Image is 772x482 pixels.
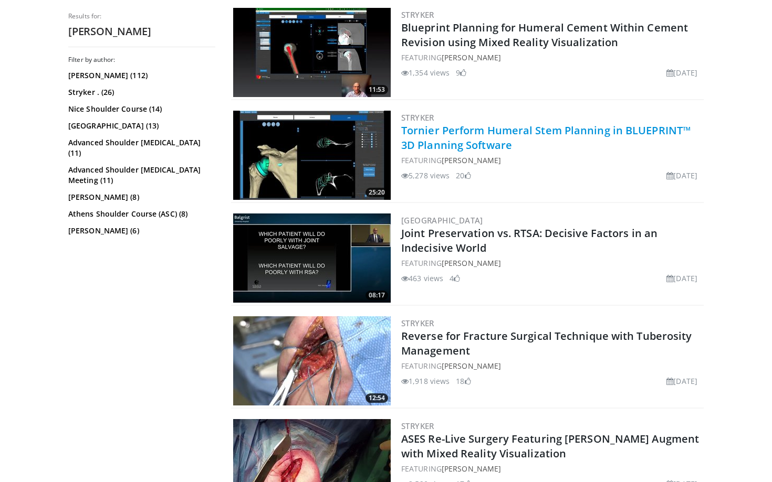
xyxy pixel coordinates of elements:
li: [DATE] [666,376,697,387]
a: Blueprint Planning for Humeral Cement Within Cement Revision using Mixed Reality Visualization [401,20,688,49]
img: 79e7ba74-6523-4cfb-b3a1-07a5e7c5be41.300x170_q85_crop-smart_upscale.jpg [233,8,391,97]
a: Stryker . (26) [68,87,213,98]
div: FEATURING [401,360,702,371]
li: 9 [456,67,466,78]
h3: Filter by author: [68,56,215,64]
li: [DATE] [666,67,697,78]
span: 12:54 [366,393,388,403]
img: 7a9fc6b3-6c70-445c-a10d-1d90468e6f83.300x170_q85_crop-smart_upscale.jpg [233,111,391,200]
a: Stryker [401,318,434,328]
a: [GEOGRAPHIC_DATA] [401,215,483,226]
li: 5,278 views [401,170,450,181]
li: 463 views [401,273,443,284]
img: ee4afc7d-5117-4407-baf8-dfcb1941060e.300x170_q85_crop-smart_upscale.jpg [233,213,391,303]
li: 4 [450,273,460,284]
li: 18 [456,376,471,387]
div: FEATURING [401,258,702,269]
a: 25:20 [233,111,391,200]
li: 1,918 views [401,376,450,387]
a: [PERSON_NAME] [442,52,501,62]
img: cbccf5d0-bc34-49a4-aab2-93fc23ee7aed.300x170_q85_crop-smart_upscale.jpg [233,316,391,405]
span: 25:20 [366,188,388,197]
a: Stryker [401,9,434,20]
a: Advanced Shoulder [MEDICAL_DATA] Meeting (11) [68,165,213,186]
a: Reverse for Fracture Surgical Technique with Tuberosity Management [401,329,692,358]
li: [DATE] [666,273,697,284]
a: [PERSON_NAME] (112) [68,70,213,81]
a: Stryker [401,421,434,431]
p: Results for: [68,12,215,20]
a: Joint Preservation vs. RTSA: Decisive Factors in an Indecisive World [401,226,658,255]
li: 1,354 views [401,67,450,78]
li: [DATE] [666,170,697,181]
a: Nice Shoulder Course (14) [68,104,213,114]
a: 08:17 [233,213,391,303]
a: Athens Shoulder Course (ASC) (8) [68,209,213,219]
div: FEATURING [401,463,702,474]
a: Stryker [401,112,434,123]
a: ASES Re-Live Surgery Featuring [PERSON_NAME] Augment with Mixed Reality Visualization [401,432,699,460]
a: Tornier Perform Humeral Stem Planning in BLUEPRINT™ 3D Planning Software [401,123,691,152]
a: Advanced Shoulder [MEDICAL_DATA] (11) [68,137,213,158]
h2: [PERSON_NAME] [68,25,215,38]
a: 11:53 [233,8,391,97]
div: FEATURING [401,52,702,63]
span: 08:17 [366,291,388,300]
a: 12:54 [233,316,391,405]
a: [PERSON_NAME] [442,155,501,165]
div: FEATURING [401,155,702,166]
a: [PERSON_NAME] (6) [68,226,213,236]
a: [PERSON_NAME] [442,361,501,371]
a: [PERSON_NAME] [442,464,501,474]
a: [PERSON_NAME] (8) [68,192,213,202]
span: 11:53 [366,85,388,94]
a: [PERSON_NAME] [442,258,501,268]
li: 20 [456,170,471,181]
a: [GEOGRAPHIC_DATA] (13) [68,121,213,131]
